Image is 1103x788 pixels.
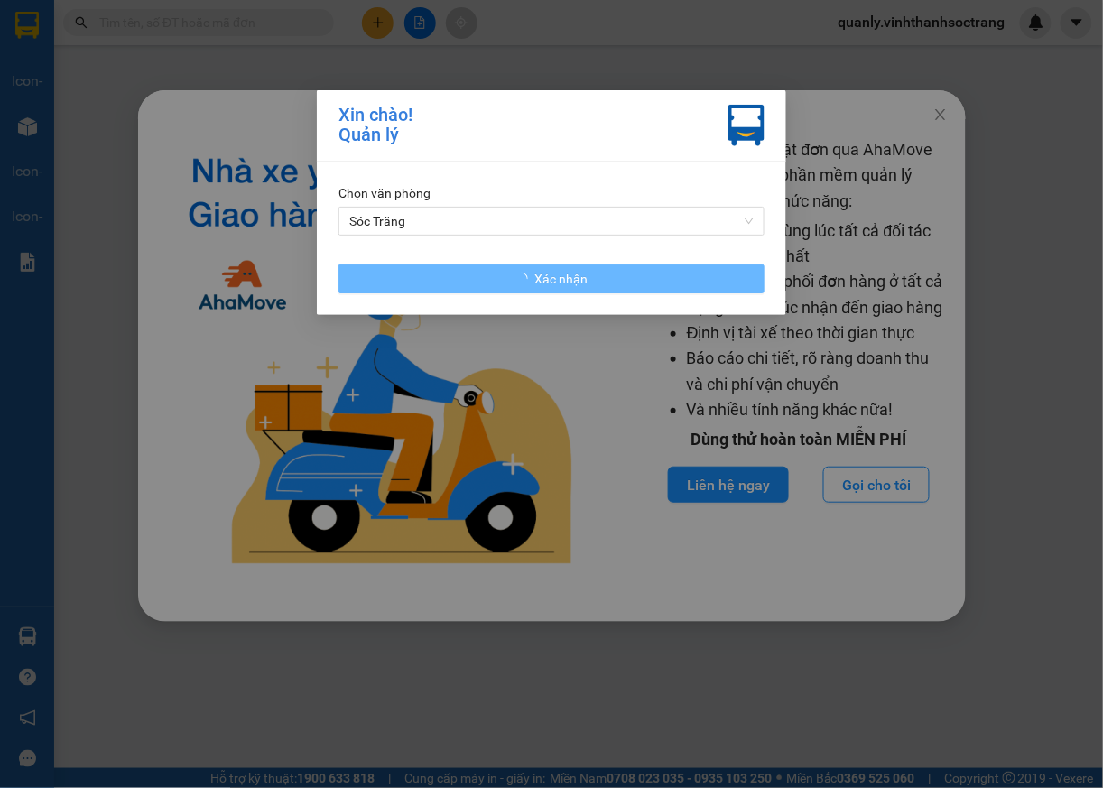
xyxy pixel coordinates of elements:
button: Xác nhận [338,264,765,293]
span: Sóc Trăng [349,208,754,235]
span: loading [515,273,535,285]
img: vxr-icon [728,105,765,146]
span: Xác nhận [535,269,589,289]
div: Chọn văn phòng [338,183,765,203]
div: Xin chào! Quản lý [338,105,412,146]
